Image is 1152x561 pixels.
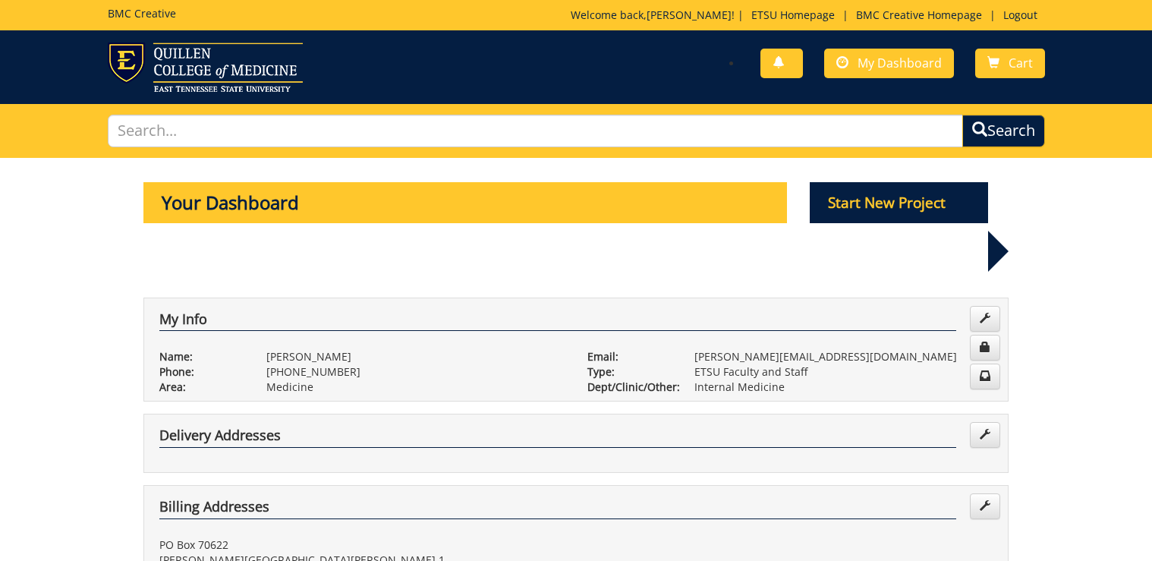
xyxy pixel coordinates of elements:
[970,493,1000,519] a: Edit Addresses
[810,182,989,223] p: Start New Project
[108,8,176,19] h5: BMC Creative
[848,8,990,22] a: BMC Creative Homepage
[159,380,244,395] p: Area:
[962,115,1045,147] button: Search
[159,364,244,380] p: Phone:
[970,364,1000,389] a: Change Communication Preferences
[970,422,1000,448] a: Edit Addresses
[159,537,565,553] p: PO Box 70622
[571,8,1045,23] p: Welcome back, ! | | |
[694,349,993,364] p: [PERSON_NAME][EMAIL_ADDRESS][DOMAIN_NAME]
[970,306,1000,332] a: Edit Info
[108,43,303,92] img: ETSU logo
[587,349,672,364] p: Email:
[824,49,954,78] a: My Dashboard
[159,500,956,519] h4: Billing Addresses
[1009,55,1033,71] span: Cart
[108,115,963,147] input: Search...
[996,8,1045,22] a: Logout
[810,197,989,211] a: Start New Project
[647,8,732,22] a: [PERSON_NAME]
[858,55,942,71] span: My Dashboard
[694,364,993,380] p: ETSU Faculty and Staff
[266,380,565,395] p: Medicine
[159,428,956,448] h4: Delivery Addresses
[744,8,842,22] a: ETSU Homepage
[970,335,1000,361] a: Change Password
[159,349,244,364] p: Name:
[266,364,565,380] p: [PHONE_NUMBER]
[694,380,993,395] p: Internal Medicine
[266,349,565,364] p: [PERSON_NAME]
[587,364,672,380] p: Type:
[587,380,672,395] p: Dept/Clinic/Other:
[143,182,787,223] p: Your Dashboard
[159,312,956,332] h4: My Info
[975,49,1045,78] a: Cart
